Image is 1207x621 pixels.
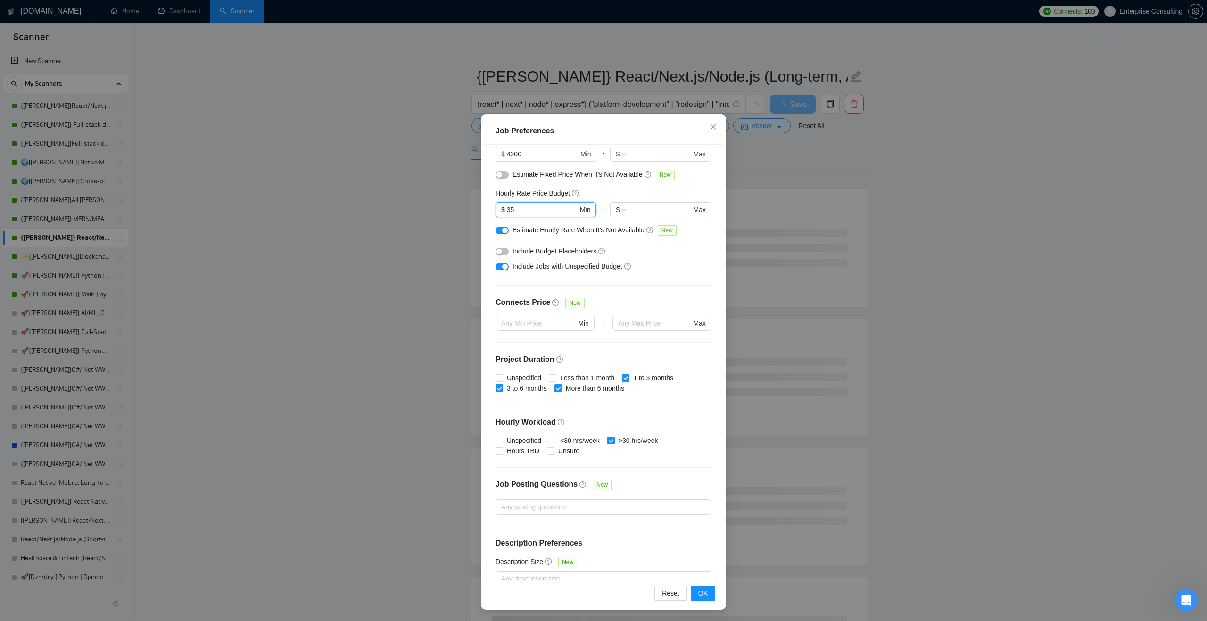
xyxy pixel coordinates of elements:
[593,480,612,490] span: New
[618,318,691,328] input: Any Max Price
[654,586,687,601] button: Reset
[1175,589,1198,612] iframe: Intercom live chat
[503,446,543,456] span: Hours TBD
[496,479,578,490] h4: Job Posting Questions
[621,149,691,159] input: ∞
[507,149,579,159] input: 0
[501,204,505,215] span: $
[545,558,553,565] span: question-circle
[621,204,691,215] input: ∞
[562,383,628,393] span: More than 6 months
[496,538,711,549] h4: Description Preferences
[554,446,583,456] span: Unsure
[496,556,543,567] h5: Description Size
[501,318,576,328] input: Any Min Price
[691,586,715,601] button: OK
[496,297,550,308] h4: Connects Price
[698,588,708,598] span: OK
[503,373,545,383] span: Unspecified
[501,149,505,159] span: $
[496,125,711,137] div: Job Preferences
[507,204,578,215] input: 0
[615,435,662,446] span: >30 hrs/week
[556,356,564,363] span: question-circle
[579,481,587,488] span: question-circle
[565,298,584,308] span: New
[578,318,589,328] span: Min
[701,114,726,140] button: Close
[556,373,618,383] span: Less than 1 month
[6,4,24,22] button: go back
[710,123,717,131] span: close
[513,247,596,255] span: Include Budget Placeholders
[629,373,677,383] span: 1 to 3 months
[596,147,610,169] div: -
[694,318,706,328] span: Max
[572,189,579,197] span: question-circle
[580,149,591,159] span: Min
[552,299,560,306] span: question-circle
[496,417,711,428] h4: Hourly Workload
[283,4,301,22] button: Свернуть окно
[616,149,620,159] span: $
[503,435,545,446] span: Unspecified
[580,204,591,215] span: Min
[496,188,570,198] h5: Hourly Rate Price Budget
[513,262,622,270] span: Include Jobs with Unspecified Budget
[301,4,318,21] div: Закрыть
[694,149,706,159] span: Max
[616,204,620,215] span: $
[645,171,652,178] span: question-circle
[496,354,711,365] h4: Project Duration
[624,262,632,270] span: question-circle
[595,316,612,342] div: -
[658,225,677,236] span: New
[513,226,645,234] span: Estimate Hourly Rate When It’s Not Available
[596,202,610,225] div: -
[503,383,551,393] span: 3 to 6 months
[646,226,654,234] span: question-circle
[558,557,577,567] span: New
[513,171,643,178] span: Estimate Fixed Price When It’s Not Available
[662,588,679,598] span: Reset
[556,435,603,446] span: <30 hrs/week
[694,204,706,215] span: Max
[598,247,606,255] span: question-circle
[656,170,675,180] span: New
[558,418,565,426] span: question-circle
